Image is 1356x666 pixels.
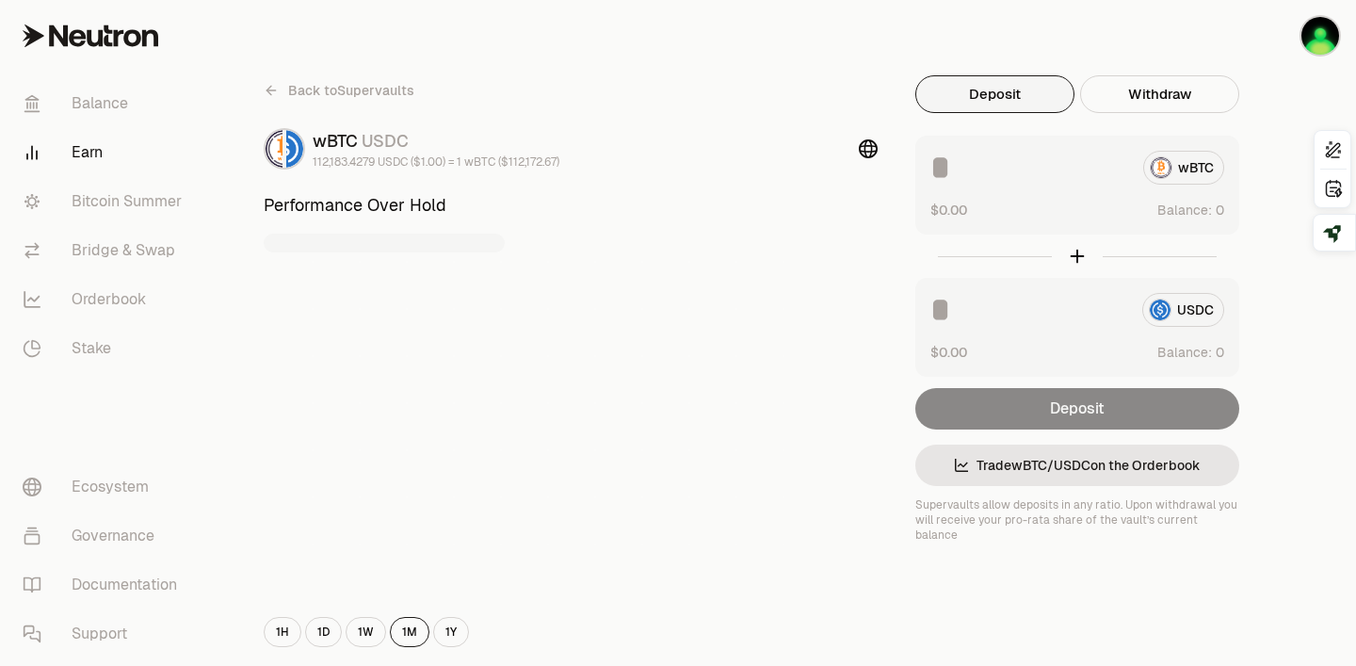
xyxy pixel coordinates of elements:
span: USDC [362,130,409,152]
button: 1D [305,617,342,647]
button: $0.00 [930,200,967,219]
a: TradewBTC/USDCon the Orderbook [915,445,1239,486]
button: 1Y [433,617,469,647]
button: 1W [346,617,386,647]
img: wBTC Logo [266,130,282,168]
a: Earn [8,128,203,177]
a: Bridge & Swap [8,226,203,275]
a: Documentation [8,560,203,609]
a: Governance [8,512,203,560]
p: Supervaults allow deposits in any ratio. Upon withdrawal you will receive your pro-rata share of ... [915,497,1239,543]
span: Balance: [1157,343,1212,362]
a: Orderbook [8,275,203,324]
a: Balance [8,79,203,128]
button: Withdraw [1080,75,1239,113]
div: wBTC [313,128,559,154]
button: $0.00 [930,342,967,362]
a: Bitcoin Summer [8,177,203,226]
a: Support [8,609,203,658]
a: Ecosystem [8,463,203,512]
img: USDC Logo [286,130,303,168]
div: 112,183.4279 USDC ($1.00) = 1 wBTC ($112,172.67) [313,154,559,170]
a: Stake [8,324,203,373]
button: Deposit [915,75,1074,113]
h3: Performance Over Hold [264,192,878,219]
button: 1H [264,617,301,647]
button: 1M [390,617,429,647]
span: Balance: [1157,201,1212,219]
a: Back toSupervaults [264,75,414,106]
img: 105a [1301,17,1339,55]
span: Back to Supervaults [288,81,414,100]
